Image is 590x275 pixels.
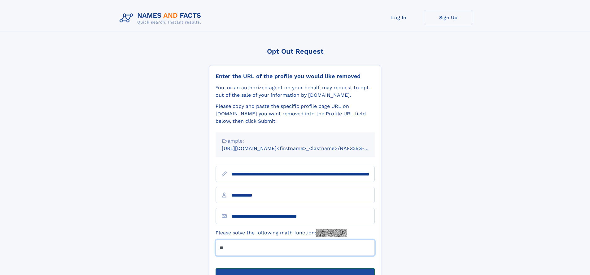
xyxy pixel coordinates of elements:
[216,73,375,80] div: Enter the URL of the profile you would like removed
[222,145,387,151] small: [URL][DOMAIN_NAME]<firstname>_<lastname>/NAF325G-xxxxxxxx
[209,47,381,55] div: Opt Out Request
[216,84,375,99] div: You, or an authorized agent on your behalf, may request to opt-out of the sale of your informatio...
[222,137,369,145] div: Example:
[216,103,375,125] div: Please copy and paste the specific profile page URL on [DOMAIN_NAME] you want removed into the Pr...
[374,10,424,25] a: Log In
[117,10,206,27] img: Logo Names and Facts
[424,10,473,25] a: Sign Up
[216,229,347,237] label: Please solve the following math function:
